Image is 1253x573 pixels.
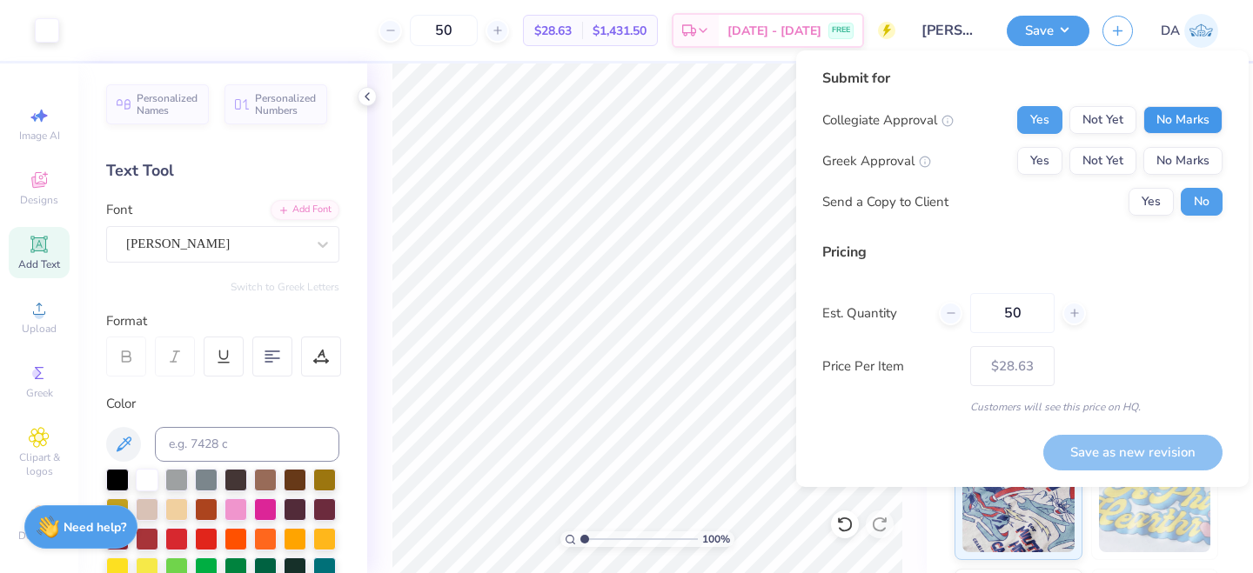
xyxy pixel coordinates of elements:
button: Not Yet [1069,106,1136,134]
span: [DATE] - [DATE] [727,22,821,40]
span: Greek [26,386,53,400]
div: Collegiate Approval [822,110,954,130]
span: Personalized Names [137,92,198,117]
button: Not Yet [1069,147,1136,175]
input: e.g. 7428 c [155,427,339,462]
span: Personalized Numbers [255,92,317,117]
a: DA [1161,14,1218,48]
label: Est. Quantity [822,303,926,323]
span: Image AI [19,129,60,143]
span: Upload [22,322,57,336]
div: Send a Copy to Client [822,192,948,212]
span: $28.63 [534,22,572,40]
div: Submit for [822,68,1223,89]
input: Untitled Design [908,13,994,48]
label: Font [106,200,132,220]
span: FREE [832,24,850,37]
img: Puff Ink [1099,465,1211,552]
label: Price Per Item [822,356,957,376]
div: Color [106,394,339,414]
button: Yes [1017,106,1062,134]
img: Standard [962,465,1075,552]
strong: Need help? [64,519,126,536]
button: No Marks [1143,147,1223,175]
span: Clipart & logos [9,450,70,478]
div: Add Font [271,200,339,220]
button: No Marks [1143,106,1223,134]
input: – – [970,293,1055,333]
span: $1,431.50 [593,22,647,40]
div: Format [106,311,341,331]
button: No [1181,188,1223,216]
span: Decorate [18,529,60,543]
span: Add Text [18,257,60,271]
span: 100 % [702,531,730,547]
span: DA [1161,21,1180,41]
input: – – [410,15,478,46]
button: Yes [1017,147,1062,175]
div: Greek Approval [822,151,931,171]
div: Text Tool [106,159,339,183]
button: Switch to Greek Letters [231,280,339,294]
span: Designs [20,193,58,207]
img: Damarys Aceituno [1184,14,1218,48]
div: Pricing [822,242,1223,263]
button: Yes [1129,188,1174,216]
button: Save [1007,16,1089,46]
div: Customers will see this price on HQ. [822,399,1223,415]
